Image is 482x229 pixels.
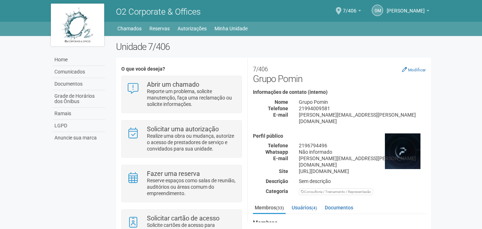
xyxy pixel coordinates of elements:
strong: Abrir um chamado [147,81,199,88]
strong: Telefone [268,106,288,111]
span: Guilherme Martins [387,1,425,14]
img: logo.jpg [51,4,104,46]
div: 2196794496 [293,142,431,149]
div: [PERSON_NAME][EMAIL_ADDRESS][PERSON_NAME][DOMAIN_NAME] [293,112,431,124]
a: Grade de Horários dos Ônibus [53,90,105,108]
strong: Solicitar cartão de acesso [147,214,219,222]
strong: Membros [253,220,426,226]
small: Modificar [408,67,426,72]
a: Home [53,54,105,66]
strong: Site [279,168,288,174]
a: Fazer uma reserva Reserve espaços como salas de reunião, auditórios ou áreas comum do empreendime... [127,171,236,197]
span: 7/406 [343,1,356,14]
h4: O que você deseja? [121,66,242,72]
a: Documentos [53,78,105,90]
a: Usuários(4) [290,202,319,213]
strong: Fazer uma reserva [147,170,200,177]
p: Reserve espaços como salas de reunião, auditórios ou áreas comum do empreendimento. [147,177,236,197]
strong: Telefone [268,143,288,148]
small: (4) [312,205,317,210]
small: 7/406 [253,66,268,73]
p: Reporte um problema, solicite manutenção, faça uma reclamação ou solicite informações. [147,88,236,107]
div: Sem descrição [293,178,431,184]
small: (33) [276,205,284,210]
a: Chamados [117,24,142,34]
strong: Categoria [266,188,288,194]
h2: Grupo Pomin [253,63,426,84]
a: Documentos [323,202,355,213]
a: 7/406 [343,9,361,15]
div: Grupo Pomin [293,99,431,105]
a: Ramais [53,108,105,120]
div: Não informado [293,149,431,155]
strong: Solicitar uma autorização [147,125,219,133]
a: Membros(33) [253,202,286,214]
div: Consultoria / Treinamento / Representacão [299,188,373,195]
div: [URL][DOMAIN_NAME] [293,168,431,174]
strong: Whatsapp [265,149,288,155]
a: Modificar [402,67,426,72]
a: LGPD [53,120,105,132]
p: Realize uma obra ou mudança, autorize o acesso de prestadores de serviço e convidados para sua un... [147,133,236,152]
a: Autorizações [178,24,207,34]
h2: Unidade 7/406 [116,41,431,52]
strong: Descrição [266,178,288,184]
a: Abrir um chamado Reporte um problema, solicite manutenção, faça uma reclamação ou solicite inform... [127,81,236,107]
strong: E-mail [273,156,288,161]
h4: Informações de contato (interno) [253,90,426,95]
a: GM [372,5,383,16]
img: business.png [385,133,420,169]
a: Anuncie sua marca [53,132,105,144]
a: Reservas [149,24,170,34]
div: 21994009581 [293,105,431,112]
a: Solicitar uma autorização Realize uma obra ou mudança, autorize o acesso de prestadores de serviç... [127,126,236,152]
h4: Perfil público [253,133,426,139]
a: Minha Unidade [214,24,248,34]
div: [PERSON_NAME][EMAIL_ADDRESS][PERSON_NAME][DOMAIN_NAME] [293,155,431,168]
a: Comunicados [53,66,105,78]
strong: E-mail [273,112,288,118]
strong: Nome [275,99,288,105]
span: O2 Corporate & Offices [116,7,201,17]
a: [PERSON_NAME] [387,9,429,15]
